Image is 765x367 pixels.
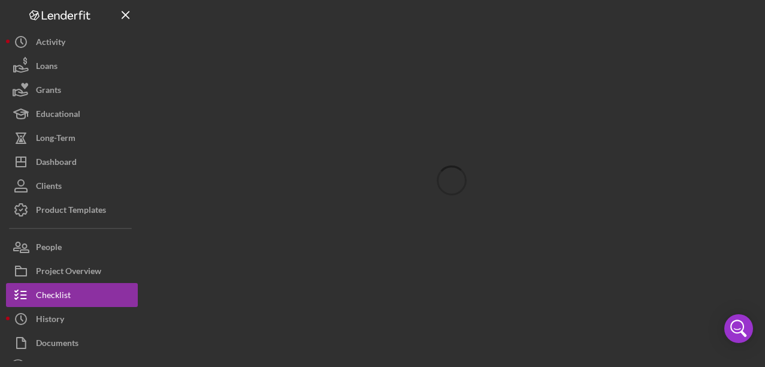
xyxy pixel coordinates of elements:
[36,150,77,177] div: Dashboard
[36,30,65,57] div: Activity
[36,331,78,358] div: Documents
[36,54,58,81] div: Loans
[36,307,64,334] div: History
[6,331,138,355] button: Documents
[6,174,138,198] button: Clients
[6,78,138,102] button: Grants
[6,307,138,331] button: History
[6,235,138,259] button: People
[36,78,61,105] div: Grants
[6,198,138,222] button: Product Templates
[6,150,138,174] button: Dashboard
[6,54,138,78] button: Loans
[6,126,138,150] button: Long-Term
[36,198,106,225] div: Product Templates
[724,314,753,343] div: Open Intercom Messenger
[36,174,62,201] div: Clients
[6,102,138,126] button: Educational
[36,235,62,262] div: People
[36,283,71,310] div: Checklist
[36,259,101,286] div: Project Overview
[36,102,80,129] div: Educational
[6,259,138,283] button: Project Overview
[6,283,138,307] button: Checklist
[36,126,75,153] div: Long-Term
[6,30,138,54] button: Activity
